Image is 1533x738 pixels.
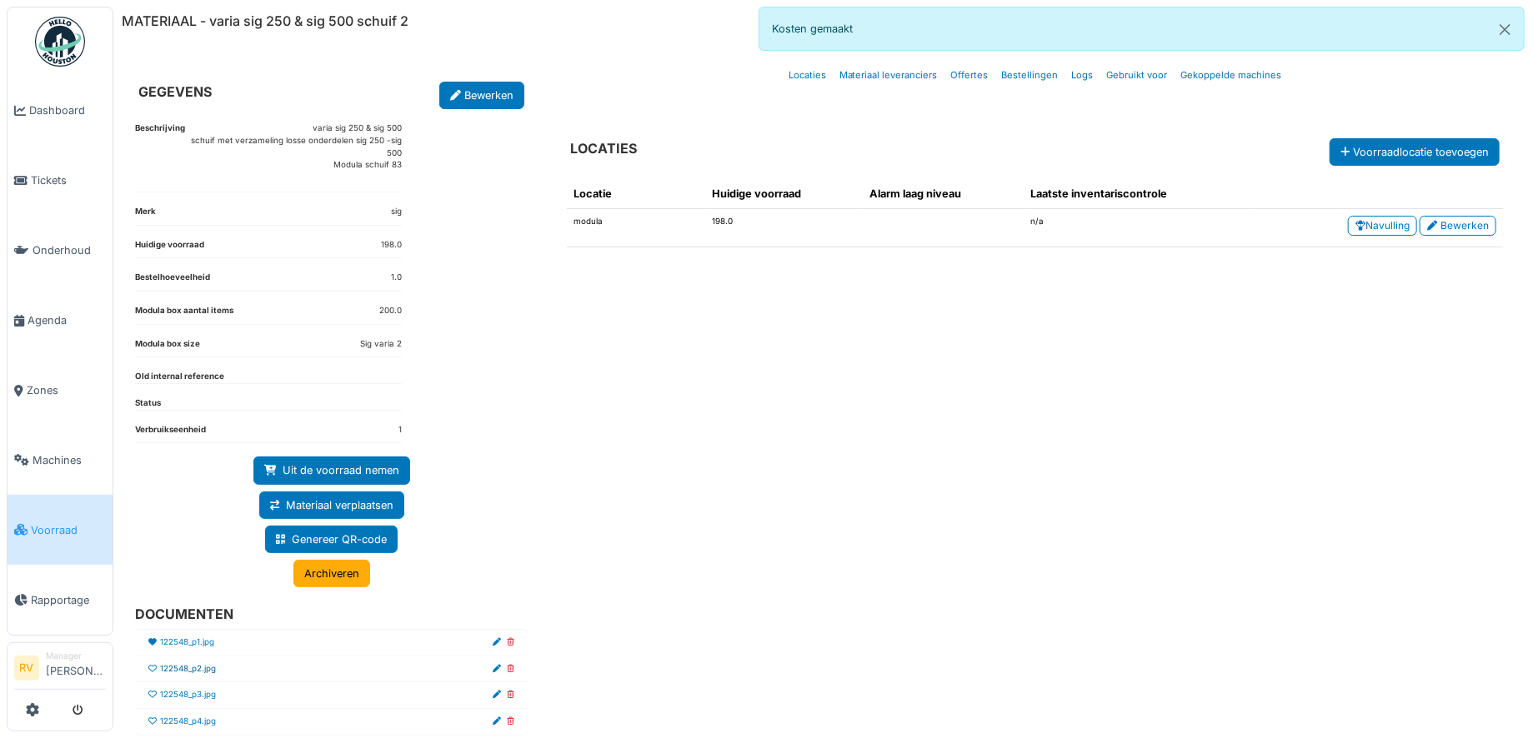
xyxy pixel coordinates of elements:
[14,656,39,681] li: RV
[1330,138,1500,166] button: Voorraadlocatie toevoegen
[759,7,1525,51] div: Kosten gemaakt
[31,592,106,608] span: Rapportage
[122,13,408,29] h6: MATERIAAL - varia sig 250 & sig 500 schuif 2
[135,239,204,258] dt: Huidige voorraad
[33,242,106,258] span: Onderhoud
[995,56,1065,95] a: Bestellingen
[391,206,402,218] dd: sig
[1100,56,1175,95] a: Gebruikt voor
[705,209,863,247] td: 198.0
[705,179,863,209] th: Huidige voorraad
[135,338,200,357] dt: Modula box size
[391,272,402,284] dd: 1.0
[570,141,637,157] h6: LOCATIES
[46,650,106,686] li: [PERSON_NAME]
[138,84,212,100] h6: GEGEVENS
[160,716,216,728] a: 122548_p4.jpg
[381,239,402,252] dd: 198.0
[439,82,524,109] a: Bewerken
[135,206,156,225] dt: Merk
[1065,56,1100,95] a: Logs
[135,305,233,324] dt: Modula box aantal items
[567,179,705,209] th: Locatie
[259,491,404,519] a: Materiaal verplaatsen
[160,663,216,676] a: 122548_p2.jpg
[160,636,214,649] a: 122548_p1.jpg
[8,565,113,635] a: Rapportage
[14,650,106,690] a: RV Manager[PERSON_NAME]
[944,56,995,95] a: Offertes
[293,560,370,587] a: Archiveren
[8,426,113,496] a: Machines
[135,272,210,291] dt: Bestelhoeveelheid
[8,76,113,146] a: Dashboard
[379,305,402,317] dd: 200.0
[1025,179,1255,209] th: Laatste inventariscontrole
[160,689,216,701] a: 122548_p3.jpg
[8,495,113,565] a: Voorraad
[1348,216,1417,236] a: Navulling
[31,522,106,538] span: Voorraad
[833,56,944,95] a: Materiaal leveranciers
[360,338,402,351] dd: Sig varia 2
[28,312,106,328] span: Agenda
[135,122,185,192] dt: Beschrijving
[253,456,410,484] a: Uit de voorraad nemen
[29,102,106,118] span: Dashboard
[135,397,161,410] dt: Status
[33,452,106,468] span: Machines
[46,650,106,662] div: Manager
[782,56,833,95] a: Locaties
[8,286,113,356] a: Agenda
[1175,56,1289,95] a: Gekoppelde machines
[398,424,402,436] dd: 1
[265,526,398,553] a: Genereer QR-code
[27,382,106,398] span: Zones
[1486,7,1524,52] button: Close
[185,122,402,172] p: varia sig 250 & sig 500 schuif met verzameling losse onderdelen sig 250 -sig 500 Modula schuif 83
[31,172,106,188] span: Tickets
[8,216,113,286] a: Onderhoud
[1420,216,1496,236] a: Bewerken
[8,356,113,426] a: Zones
[135,606,514,622] h6: DOCUMENTEN
[863,179,1024,209] th: Alarm laag niveau
[135,424,206,443] dt: Verbruikseenheid
[135,371,224,383] dt: Old internal reference
[567,209,705,247] td: modula
[35,17,85,67] img: Badge_color-CXgf-gQk.svg
[8,146,113,216] a: Tickets
[1025,209,1255,247] td: n/a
